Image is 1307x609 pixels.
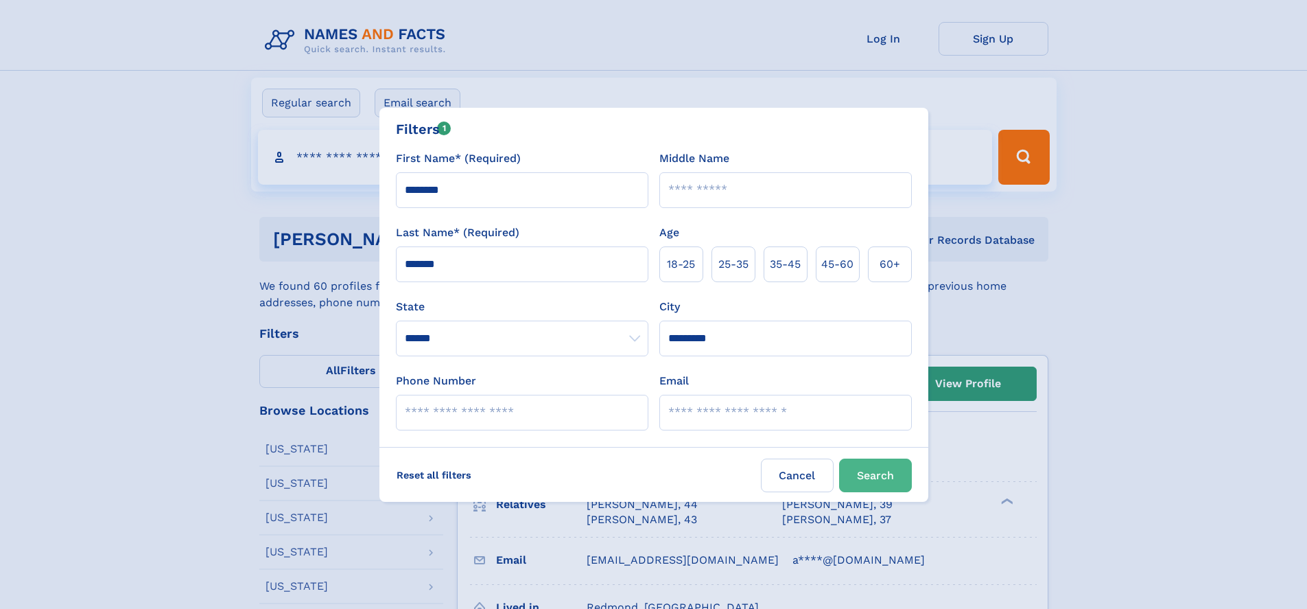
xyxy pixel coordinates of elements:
span: 45‑60 [821,256,853,273]
label: Age [659,225,679,241]
label: First Name* (Required) [396,150,521,167]
span: 60+ [880,256,900,273]
label: Middle Name [659,150,729,167]
span: 35‑45 [770,256,801,273]
label: Cancel [761,459,834,492]
label: City [659,299,680,315]
button: Search [839,459,912,492]
label: Last Name* (Required) [396,225,519,241]
label: State [396,299,648,315]
label: Phone Number [396,373,476,389]
label: Email [659,373,689,389]
label: Reset all filters [388,459,480,492]
div: Filters [396,119,451,139]
span: 18‑25 [667,256,695,273]
span: 25‑35 [718,256,749,273]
